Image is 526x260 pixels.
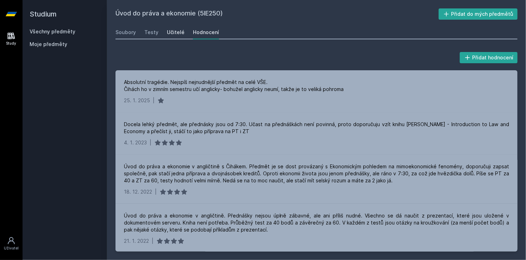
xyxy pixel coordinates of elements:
[150,139,151,146] div: |
[155,188,157,195] div: |
[167,25,184,39] a: Učitelé
[144,25,158,39] a: Testy
[115,25,136,39] a: Soubory
[124,121,509,135] div: Docela lehký předmět, ale přednásky jsou od 7:30. Učast na přednáškách není povinná, proto doporu...
[439,8,518,20] button: Přidat do mých předmětů
[167,29,184,36] div: Učitelé
[124,79,344,93] div: Absolutní tragédie. Nejspíš nejnudnější předmět na celé VŠE. Čihách ho v zimním semestru učí angl...
[460,52,518,63] button: Přidat hodnocení
[115,29,136,36] div: Soubory
[152,238,154,245] div: |
[1,233,21,254] a: Uživatel
[193,29,219,36] div: Hodnocení
[144,29,158,36] div: Testy
[124,97,150,104] div: 25. 1. 2025
[124,238,149,245] div: 21. 1. 2022
[115,8,439,20] h2: Úvod do práva a ekonomie (5IE250)
[1,28,21,50] a: Study
[124,188,152,195] div: 18. 12. 2022
[124,163,509,184] div: Úvod do práva a ekonomie v angličtině s Čihákem. Předmět je se dost provázaný s Ekonomickým pohle...
[124,212,509,233] div: Úvod do práva a ekonomie v angličtině. Přednášky nejsou úplně zábavné, ale ani příliš nudné. Všec...
[124,139,147,146] div: 4. 1. 2023
[193,25,219,39] a: Hodnocení
[30,41,67,48] span: Moje předměty
[153,97,155,104] div: |
[6,41,17,46] div: Study
[30,28,75,34] a: Všechny předměty
[4,246,19,251] div: Uživatel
